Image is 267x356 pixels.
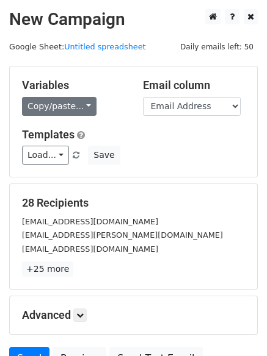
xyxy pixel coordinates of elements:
[22,262,73,277] a: +25 more
[22,146,69,165] a: Load...
[176,40,258,54] span: Daily emails left: 50
[9,42,146,51] small: Google Sheet:
[22,128,75,141] a: Templates
[22,196,245,210] h5: 28 Recipients
[64,42,145,51] a: Untitled spreadsheet
[22,244,158,254] small: [EMAIL_ADDRESS][DOMAIN_NAME]
[22,217,158,226] small: [EMAIL_ADDRESS][DOMAIN_NAME]
[143,79,246,92] h5: Email column
[22,97,97,116] a: Copy/paste...
[22,79,125,92] h5: Variables
[206,297,267,356] iframe: Chat Widget
[22,230,223,240] small: [EMAIL_ADDRESS][PERSON_NAME][DOMAIN_NAME]
[176,42,258,51] a: Daily emails left: 50
[9,9,258,30] h2: New Campaign
[22,308,245,322] h5: Advanced
[88,146,120,165] button: Save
